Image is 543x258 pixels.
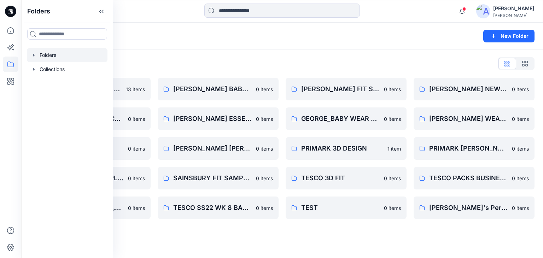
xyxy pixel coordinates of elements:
[483,30,535,42] button: New Folder
[414,107,535,130] a: [PERSON_NAME] WEAR GIRLS & UNISEX0 items
[126,86,145,93] p: 13 items
[414,137,535,160] a: PRIMARK [PERSON_NAME]0 items
[493,4,534,13] div: [PERSON_NAME]
[493,13,534,18] div: [PERSON_NAME]
[387,145,401,152] p: 1 item
[512,145,529,152] p: 0 items
[128,175,145,182] p: 0 items
[286,107,407,130] a: GEORGE_BABY WEAR BOYS0 items
[384,115,401,123] p: 0 items
[286,78,407,100] a: [PERSON_NAME] FIT SAMPLES0 items
[256,204,273,212] p: 0 items
[158,167,279,189] a: SAINSBURY FIT SAMPLES0 items
[128,115,145,123] p: 0 items
[158,137,279,160] a: [PERSON_NAME] [PERSON_NAME] NEW PRODUCTS0 items
[512,175,529,182] p: 0 items
[414,167,535,189] a: TESCO PACKS BUSINESS0 items
[476,4,490,18] img: avatar
[128,145,145,152] p: 0 items
[173,143,252,153] p: [PERSON_NAME] [PERSON_NAME] NEW PRODUCTS
[301,114,380,124] p: GEORGE_BABY WEAR BOYS
[429,84,508,94] p: [PERSON_NAME] NEW PRODUCTS
[429,114,508,124] p: [PERSON_NAME] WEAR GIRLS & UNISEX
[301,84,380,94] p: [PERSON_NAME] FIT SAMPLES
[301,143,383,153] p: PRIMARK 3D DESIGN
[286,167,407,189] a: TESCO 3D FIT0 items
[256,175,273,182] p: 0 items
[173,173,252,183] p: SAINSBURY FIT SAMPLES
[128,204,145,212] p: 0 items
[384,86,401,93] p: 0 items
[429,143,508,153] p: PRIMARK [PERSON_NAME]
[429,203,508,213] p: [PERSON_NAME]'s Personal Zone
[286,137,407,160] a: PRIMARK 3D DESIGN1 item
[414,78,535,100] a: [PERSON_NAME] NEW PRODUCTS0 items
[301,203,380,213] p: TEST
[173,84,252,94] p: [PERSON_NAME] BABY WEAR GIRLS & UNISEX CONSTRCTION CHANGE
[384,204,401,212] p: 0 items
[414,197,535,219] a: [PERSON_NAME]'s Personal Zone0 items
[158,197,279,219] a: TESCO SS22 WK 8 BABY EVENT0 items
[286,197,407,219] a: TEST0 items
[173,203,252,213] p: TESCO SS22 WK 8 BABY EVENT
[429,173,508,183] p: TESCO PACKS BUSINESS
[512,204,529,212] p: 0 items
[173,114,252,124] p: [PERSON_NAME] ESSENTIAL
[301,173,380,183] p: TESCO 3D FIT
[256,115,273,123] p: 0 items
[158,78,279,100] a: [PERSON_NAME] BABY WEAR GIRLS & UNISEX CONSTRCTION CHANGE0 items
[158,107,279,130] a: [PERSON_NAME] ESSENTIAL0 items
[512,115,529,123] p: 0 items
[256,145,273,152] p: 0 items
[256,86,273,93] p: 0 items
[512,86,529,93] p: 0 items
[384,175,401,182] p: 0 items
